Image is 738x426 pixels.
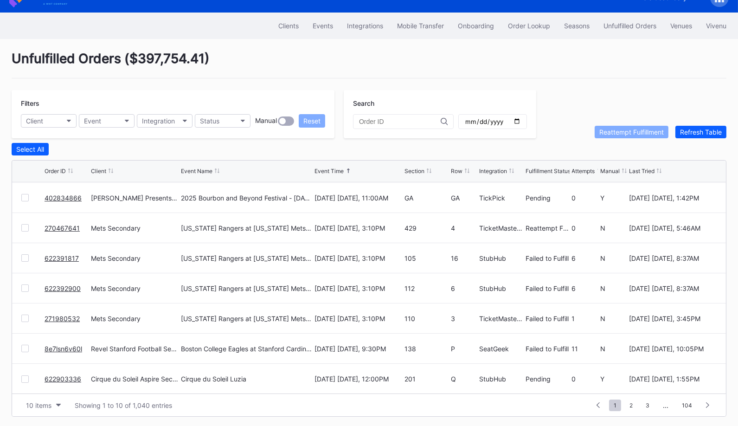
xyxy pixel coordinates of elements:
div: 0 [572,194,598,202]
div: [DATE] [DATE], 5:46AM [629,224,717,232]
div: Failed to Fulfill [526,315,570,323]
div: TicketMasterResale [479,224,523,232]
div: Manual [600,168,620,174]
div: 11 [572,345,598,353]
div: [US_STATE] Rangers at [US_STATE] Mets (Mets Alumni Classic/Mrs. Met Taxicab [GEOGRAPHIC_DATA] Giv... [181,315,313,323]
div: Row [451,168,462,174]
div: [DATE] [DATE], 3:10PM [314,284,402,292]
button: Unfulfilled Orders [597,17,663,34]
div: [US_STATE] Rangers at [US_STATE] Mets (Mets Alumni Classic/Mrs. Met Taxicab [GEOGRAPHIC_DATA] Giv... [181,284,313,292]
div: Event Time [314,168,344,174]
button: 10 items [21,399,65,412]
div: SeatGeek [479,345,523,353]
div: Integrations [347,22,383,30]
div: Showing 1 to 10 of 1,040 entries [75,401,172,409]
div: [DATE] [DATE], 8:37AM [629,284,717,292]
div: [PERSON_NAME] Presents Secondary [91,194,179,202]
button: Reattempt Fulfillment [595,126,668,138]
div: Client [91,168,106,174]
div: Section [404,168,424,174]
div: Fulfillment Status [526,168,571,174]
span: 104 [677,400,697,411]
div: Search [353,99,527,107]
div: StubHub [479,284,523,292]
div: 201 [404,375,449,383]
div: Failed to Fulfill [526,284,570,292]
div: Event [84,117,101,125]
a: 622392900 [45,284,81,292]
button: Vivenu [699,17,733,34]
button: Mobile Transfer [390,17,451,34]
a: 622903336 [45,375,81,383]
div: Mets Secondary [91,284,179,292]
div: [DATE] [DATE], 3:10PM [314,254,402,262]
div: P [451,345,477,353]
div: N [600,345,627,353]
div: 0 [572,224,598,232]
div: Seasons [564,22,590,30]
div: 112 [404,284,449,292]
div: 138 [404,345,449,353]
div: 105 [404,254,449,262]
div: [DATE] [DATE], 3:10PM [314,224,402,232]
button: Seasons [557,17,597,34]
a: 8e7lsn6v60l [45,345,82,353]
div: GA [404,194,449,202]
div: Events [313,22,333,30]
div: Refresh Table [680,128,722,136]
div: Attempts [572,168,595,174]
button: Integrations [340,17,390,34]
div: 3 [451,315,477,323]
div: Integration [142,117,175,125]
a: 622391817 [45,254,79,262]
button: Reset [299,114,325,128]
div: N [600,224,627,232]
input: Order ID [359,118,441,125]
button: Refresh Table [675,126,726,138]
div: N [600,315,627,323]
div: 6 [572,284,598,292]
button: Select All [12,143,49,155]
div: 1 [572,315,598,323]
div: Order Lookup [508,22,550,30]
div: TickPick [479,194,523,202]
div: 4 [451,224,477,232]
div: 110 [404,315,449,323]
div: 2025 Bourbon and Beyond Festival - [DATE] ([PERSON_NAME], [PERSON_NAME], [PERSON_NAME]) [181,194,313,202]
div: N [600,254,627,262]
div: [DATE] [DATE], 3:45PM [629,315,717,323]
div: N [600,284,627,292]
div: [DATE] [DATE], 12:00PM [314,375,402,383]
a: Order Lookup [501,17,557,34]
div: 429 [404,224,449,232]
div: [US_STATE] Rangers at [US_STATE] Mets (Mets Alumni Classic/Mrs. Met Taxicab [GEOGRAPHIC_DATA] Giv... [181,224,313,232]
span: 2 [625,400,637,411]
div: Y [600,375,627,383]
div: Pending [526,375,570,383]
button: Venues [663,17,699,34]
button: Status [195,114,250,128]
div: Order ID [45,168,66,174]
span: 1 [609,400,621,411]
div: [DATE] [DATE], 1:42PM [629,194,717,202]
div: [US_STATE] Rangers at [US_STATE] Mets (Mets Alumni Classic/Mrs. Met Taxicab [GEOGRAPHIC_DATA] Giv... [181,254,313,262]
button: Events [306,17,340,34]
div: Cirque du Soleil Aspire Secondary [91,375,179,383]
button: Client [21,114,77,128]
div: Vivenu [706,22,726,30]
div: Last Tried [629,168,655,174]
div: Reattempt Fulfillment [526,224,570,232]
div: 10 items [26,401,51,409]
div: Integration [479,168,507,174]
a: Onboarding [451,17,501,34]
div: Onboarding [458,22,494,30]
div: 6 [451,284,477,292]
div: 16 [451,254,477,262]
div: Reset [303,117,321,125]
div: [DATE] [DATE], 10:05PM [629,345,717,353]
